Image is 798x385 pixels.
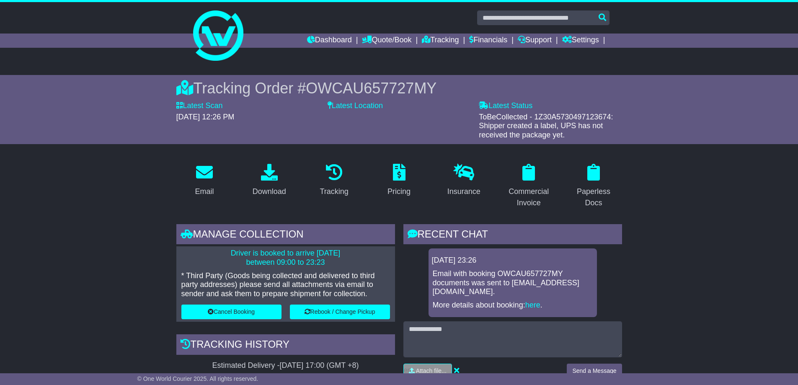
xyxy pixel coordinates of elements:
[432,256,594,265] div: [DATE] 23:26
[181,271,390,299] p: * Third Party (Goods being collected and delivered to third party addresses) please send all atta...
[518,34,552,48] a: Support
[479,101,532,111] label: Latest Status
[382,161,416,200] a: Pricing
[181,249,390,267] p: Driver is booked to arrive [DATE] between 09:00 to 23:23
[280,361,359,370] div: [DATE] 17:00 (GMT +8)
[176,113,235,121] span: [DATE] 12:26 PM
[433,301,593,310] p: More details about booking: .
[525,301,540,309] a: here
[506,186,552,209] div: Commercial Invoice
[387,186,411,197] div: Pricing
[176,101,223,111] label: Latest Scan
[247,161,292,200] a: Download
[562,34,599,48] a: Settings
[362,34,411,48] a: Quote/Book
[137,375,258,382] span: © One World Courier 2025. All rights reserved.
[314,161,354,200] a: Tracking
[253,186,286,197] div: Download
[189,161,219,200] a: Email
[566,161,622,212] a: Paperless Docs
[442,161,486,200] a: Insurance
[290,305,390,319] button: Rebook / Change Pickup
[176,334,395,357] div: Tracking history
[176,224,395,247] div: Manage collection
[422,34,459,48] a: Tracking
[501,161,557,212] a: Commercial Invoice
[320,186,348,197] div: Tracking
[433,269,593,297] p: Email with booking OWCAU657727MY documents was sent to [EMAIL_ADDRESS][DOMAIN_NAME].
[567,364,622,378] button: Send a Message
[195,186,214,197] div: Email
[328,101,383,111] label: Latest Location
[403,224,622,247] div: RECENT CHAT
[306,80,436,97] span: OWCAU657727MY
[469,34,507,48] a: Financials
[307,34,352,48] a: Dashboard
[479,113,613,139] span: ToBeCollected - 1Z30A5730497123674: Shipper created a label, UPS has not received the package yet.
[571,186,617,209] div: Paperless Docs
[447,186,480,197] div: Insurance
[176,361,395,370] div: Estimated Delivery -
[181,305,281,319] button: Cancel Booking
[176,79,622,97] div: Tracking Order #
